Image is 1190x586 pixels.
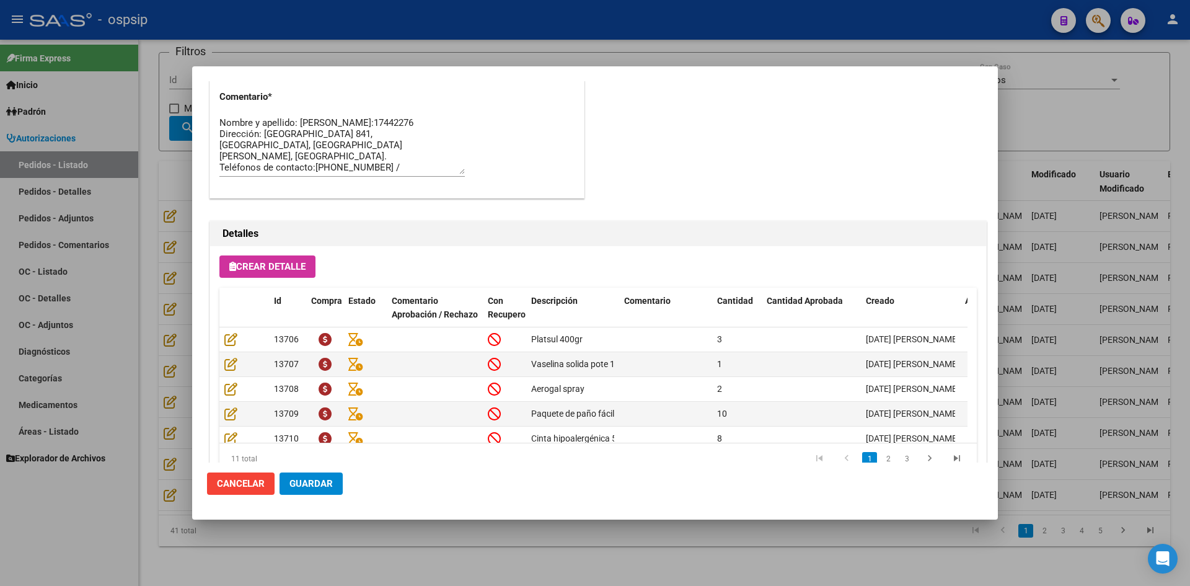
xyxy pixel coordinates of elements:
[881,452,896,466] a: 2
[965,296,1057,306] span: Aprobado/Rechazado x
[835,452,858,466] a: go to previous page
[717,334,722,344] span: 3
[219,443,369,474] div: 11 total
[879,448,897,469] li: page 2
[717,359,722,369] span: 1
[866,409,959,419] span: [DATE] [PERSON_NAME]
[897,448,916,469] li: page 3
[619,288,712,342] datatable-header-cell: Comentario
[762,288,861,342] datatable-header-cell: Cantidad Aprobada
[531,384,584,394] span: Aerogal spray
[866,433,959,443] span: [DATE] [PERSON_NAME]
[274,334,299,344] span: 13706
[861,288,960,342] datatable-header-cell: Creado
[207,473,275,495] button: Cancelar
[1148,544,1178,574] div: Open Intercom Messenger
[531,409,614,419] span: Paquete de paño fácil
[219,255,315,278] button: Crear Detalle
[229,261,306,272] span: Crear Detalle
[945,452,969,466] a: go to last page
[866,296,894,306] span: Creado
[767,296,843,306] span: Cantidad Aprobada
[899,452,914,466] a: 3
[274,384,299,394] span: 13708
[960,288,1084,342] datatable-header-cell: Aprobado/Rechazado x
[392,296,478,320] span: Comentario Aprobación / Rechazo
[274,409,299,419] span: 13709
[526,288,619,342] datatable-header-cell: Descripción
[531,334,583,344] span: Platsul 400gr
[219,90,326,104] p: Comentario
[274,296,281,306] span: Id
[717,409,727,419] span: 10
[269,288,306,342] datatable-header-cell: Id
[483,288,526,342] datatable-header-cell: Con Recupero
[311,296,342,306] span: Compra
[808,452,831,466] a: go to first page
[860,448,879,469] li: page 1
[223,226,974,241] h2: Detalles
[488,296,526,320] span: Con Recupero
[274,433,299,443] span: 13710
[918,452,941,466] a: go to next page
[717,296,753,306] span: Cantidad
[274,359,299,369] span: 13707
[624,296,671,306] span: Comentario
[306,288,343,342] datatable-header-cell: Compra
[717,433,722,443] span: 8
[343,288,387,342] datatable-header-cell: Estado
[862,452,877,466] a: 1
[866,334,959,344] span: [DATE] [PERSON_NAME]
[387,288,483,342] datatable-header-cell: Comentario Aprobación / Rechazo
[866,384,959,394] span: [DATE] [PERSON_NAME]
[280,473,343,495] button: Guardar
[717,384,722,394] span: 2
[531,296,578,306] span: Descripción
[289,478,333,489] span: Guardar
[531,359,624,369] span: Vaselina solida pote 1kg
[217,478,265,489] span: Cancelar
[712,288,762,342] datatable-header-cell: Cantidad
[866,359,959,369] span: [DATE] [PERSON_NAME]
[348,296,376,306] span: Estado
[531,433,628,443] span: Cinta hipoalergénica 5cm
